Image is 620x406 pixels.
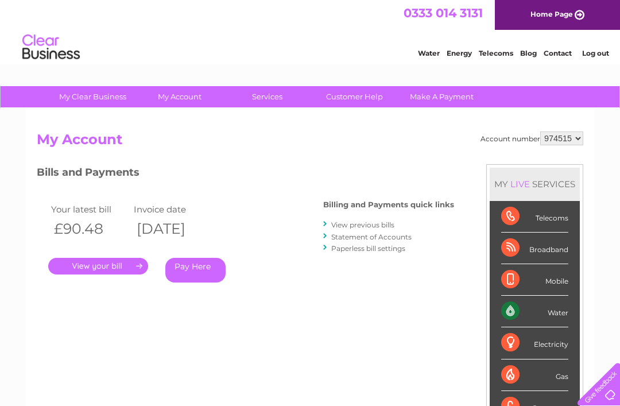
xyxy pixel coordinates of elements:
td: Invoice date [131,202,214,217]
h2: My Account [37,132,583,153]
a: Blog [520,49,537,57]
div: MY SERVICES [490,168,580,200]
img: logo.png [22,30,80,65]
th: £90.48 [48,217,131,241]
div: Electricity [501,327,568,359]
h4: Billing and Payments quick links [323,200,454,209]
a: Customer Help [307,86,402,107]
div: Telecoms [501,201,568,233]
th: [DATE] [131,217,214,241]
a: Log out [582,49,609,57]
a: Telecoms [479,49,513,57]
a: View previous bills [331,221,394,229]
a: Energy [447,49,472,57]
div: Clear Business is a trading name of Verastar Limited (registered in [GEOGRAPHIC_DATA] No. 3667643... [40,6,582,56]
a: Services [220,86,315,107]
div: Account number [480,132,583,145]
div: LIVE [508,179,532,190]
a: 0333 014 3131 [404,6,483,20]
div: Water [501,296,568,327]
a: Make A Payment [394,86,489,107]
div: Mobile [501,264,568,296]
a: Contact [544,49,572,57]
a: Paperless bill settings [331,244,405,253]
a: My Account [133,86,227,107]
div: Broadband [501,233,568,264]
a: Pay Here [165,258,226,283]
a: Water [418,49,440,57]
h3: Bills and Payments [37,164,454,184]
div: Gas [501,359,568,391]
td: Your latest bill [48,202,131,217]
a: . [48,258,148,274]
a: My Clear Business [45,86,140,107]
a: Statement of Accounts [331,233,412,241]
